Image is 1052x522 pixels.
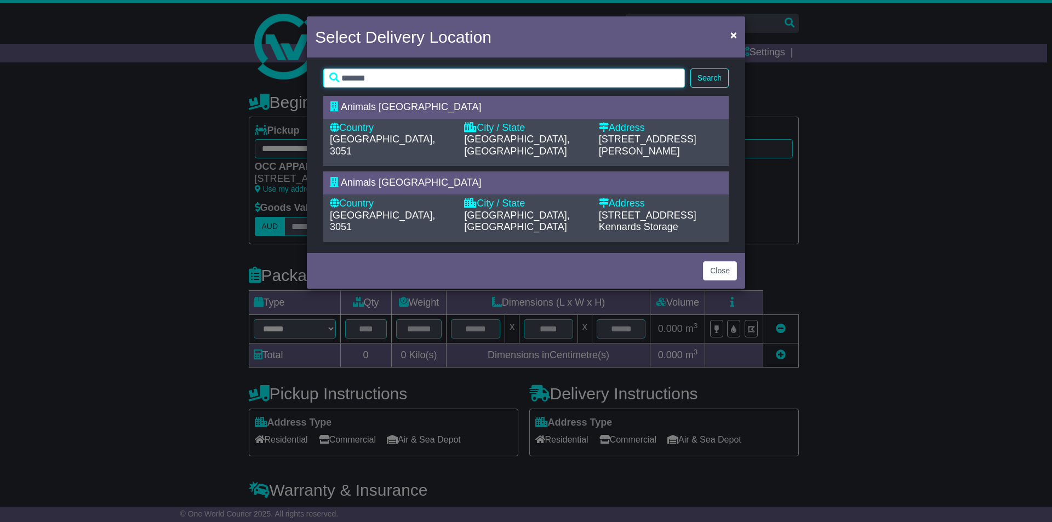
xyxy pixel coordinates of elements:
span: × [730,28,737,41]
span: Animals [GEOGRAPHIC_DATA] [341,177,481,188]
div: Address [599,122,722,134]
span: [GEOGRAPHIC_DATA], [GEOGRAPHIC_DATA] [464,134,569,157]
span: [GEOGRAPHIC_DATA], 3051 [330,210,435,233]
span: [GEOGRAPHIC_DATA], 3051 [330,134,435,157]
span: [STREET_ADDRESS][PERSON_NAME] [599,134,696,157]
button: Close [703,261,737,280]
div: Country [330,122,453,134]
div: City / State [464,198,587,210]
span: [STREET_ADDRESS] [599,210,696,221]
div: Country [330,198,453,210]
h4: Select Delivery Location [315,25,491,49]
button: Close [725,24,742,46]
span: [GEOGRAPHIC_DATA], [GEOGRAPHIC_DATA] [464,210,569,233]
div: Address [599,198,722,210]
button: Search [690,68,729,88]
div: City / State [464,122,587,134]
span: Animals [GEOGRAPHIC_DATA] [341,101,481,112]
span: Kennards Storage [599,221,678,232]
